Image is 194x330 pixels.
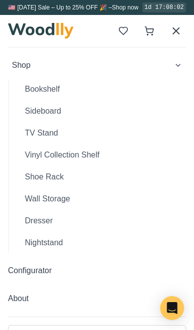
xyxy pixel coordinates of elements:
[17,167,186,187] button: Shoe Rack
[8,4,112,11] span: 🇺🇸 [DATE] Sale – Up to 25% OFF 🎉 –
[17,145,186,165] button: Vinyl Collection Shelf
[142,2,186,12] div: 1d 17:08:02
[8,261,186,281] button: Configurator
[8,23,74,39] img: Woodlly
[17,233,186,253] button: Nightstand
[17,123,186,143] button: TV Stand
[112,4,138,11] a: Shop now
[8,289,186,309] button: About
[17,79,186,99] button: Bookshelf
[12,59,30,71] span: Shop
[8,55,186,75] button: Shop
[17,211,186,231] button: Dresser
[17,189,186,209] button: Wall Storage
[17,101,186,121] button: Sideboard
[160,296,184,320] div: Open Intercom Messenger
